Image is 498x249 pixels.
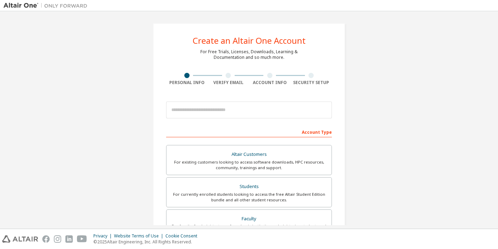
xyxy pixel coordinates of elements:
div: Faculty [171,214,327,224]
div: Students [171,182,327,192]
img: youtube.svg [77,235,87,243]
img: facebook.svg [42,235,50,243]
div: For Free Trials, Licenses, Downloads, Learning & Documentation and so much more. [200,49,298,60]
div: For currently enrolled students looking to access the free Altair Student Edition bundle and all ... [171,192,327,203]
div: Privacy [93,233,114,239]
div: Website Terms of Use [114,233,165,239]
img: instagram.svg [54,235,61,243]
div: Verify Email [208,80,249,85]
img: altair_logo.svg [2,235,38,243]
div: Account Info [249,80,291,85]
p: © 2025 Altair Engineering, Inc. All Rights Reserved. [93,239,201,245]
div: Create an Altair One Account [193,36,306,45]
div: Personal Info [166,80,208,85]
div: For existing customers looking to access software downloads, HPC resources, community, trainings ... [171,159,327,171]
div: Altair Customers [171,150,327,159]
img: Altair One [3,2,91,9]
div: Cookie Consent [165,233,201,239]
div: For faculty & administrators of academic institutions administering students and accessing softwa... [171,223,327,235]
div: Account Type [166,126,332,137]
img: linkedin.svg [65,235,73,243]
div: Security Setup [291,80,332,85]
